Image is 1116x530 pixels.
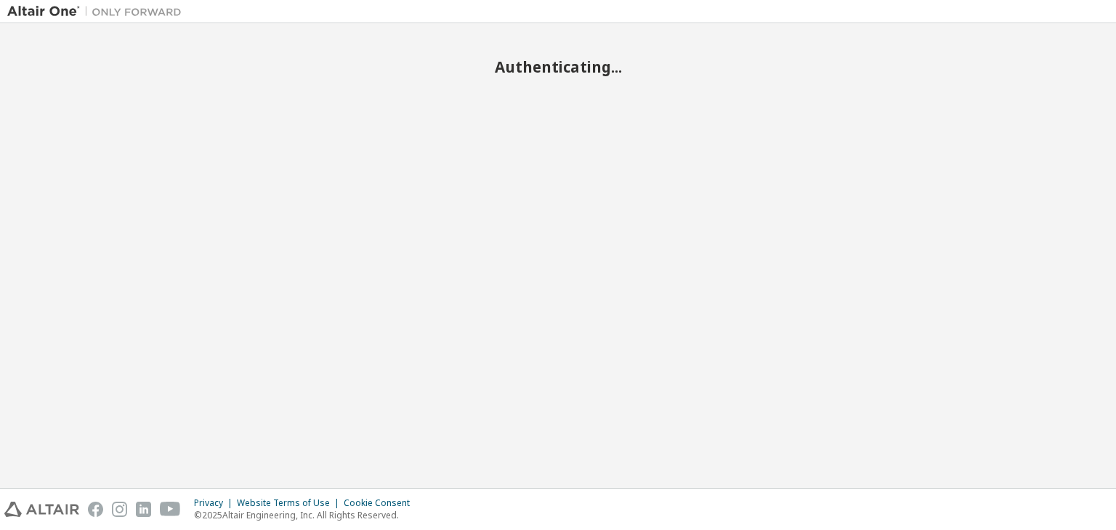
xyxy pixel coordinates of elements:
[344,497,418,509] div: Cookie Consent
[88,502,103,517] img: facebook.svg
[160,502,181,517] img: youtube.svg
[7,4,189,19] img: Altair One
[4,502,79,517] img: altair_logo.svg
[237,497,344,509] div: Website Terms of Use
[194,509,418,521] p: © 2025 Altair Engineering, Inc. All Rights Reserved.
[7,57,1109,76] h2: Authenticating...
[136,502,151,517] img: linkedin.svg
[112,502,127,517] img: instagram.svg
[194,497,237,509] div: Privacy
